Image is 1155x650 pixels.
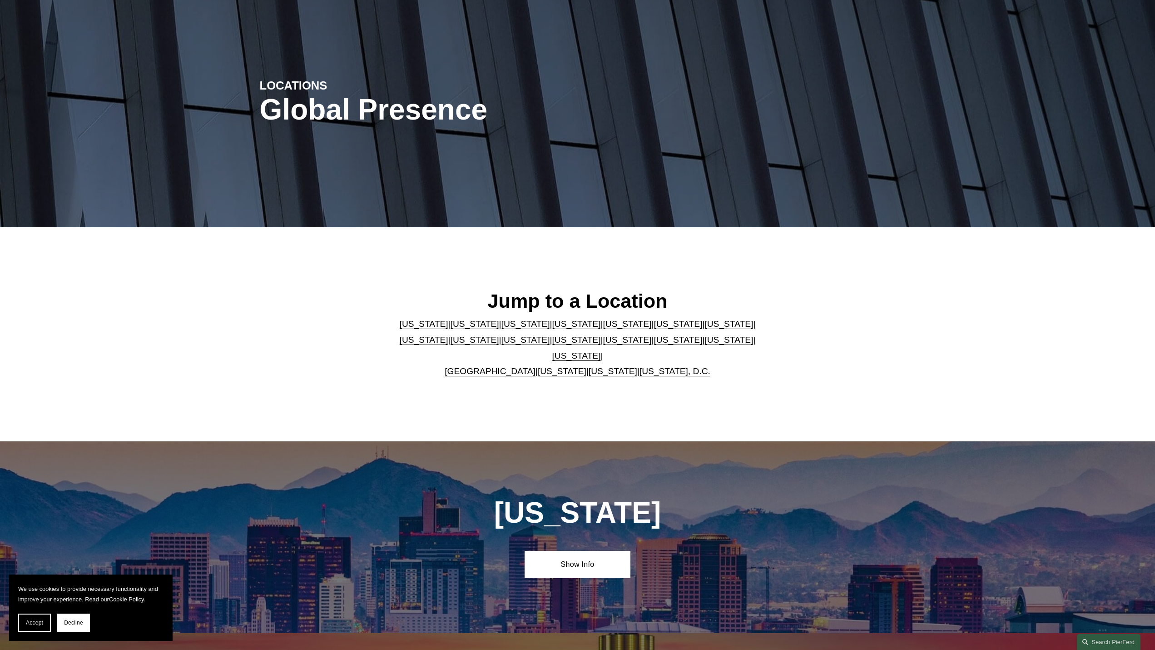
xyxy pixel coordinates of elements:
a: [US_STATE], D.C. [639,366,710,376]
p: We use cookies to provide necessary functionality and improve your experience. Read our . [18,584,164,605]
a: [US_STATE] [501,319,550,329]
h1: [US_STATE] [445,496,710,530]
a: Cookie Policy [109,596,144,603]
h1: Global Presence [260,93,684,126]
a: [US_STATE] [589,366,637,376]
span: Decline [64,620,83,626]
a: Show Info [525,551,630,578]
p: | | | | | | | | | | | | | | | | | | [392,316,763,379]
a: [US_STATE] [552,335,601,345]
section: Cookie banner [9,575,173,641]
button: Accept [18,614,51,632]
h2: Jump to a Location [392,289,763,313]
a: [US_STATE] [704,319,753,329]
a: [US_STATE] [501,335,550,345]
a: [US_STATE] [400,335,448,345]
span: Accept [26,620,43,626]
a: [US_STATE] [704,335,753,345]
h4: LOCATIONS [260,78,419,93]
a: [US_STATE] [552,351,601,360]
button: Decline [57,614,90,632]
a: [US_STATE] [538,366,586,376]
a: [US_STATE] [400,319,448,329]
a: [US_STATE] [603,335,651,345]
a: [GEOGRAPHIC_DATA] [445,366,535,376]
a: [US_STATE] [603,319,651,329]
a: Search this site [1077,634,1140,650]
a: [US_STATE] [654,319,702,329]
a: [US_STATE] [451,335,499,345]
a: [US_STATE] [451,319,499,329]
a: [US_STATE] [654,335,702,345]
a: [US_STATE] [552,319,601,329]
